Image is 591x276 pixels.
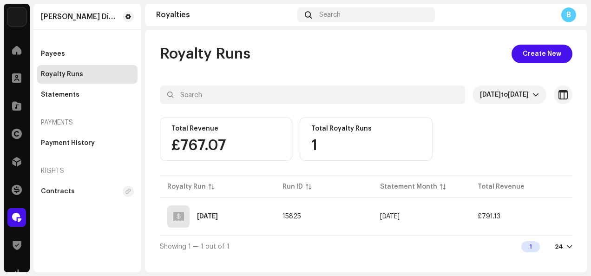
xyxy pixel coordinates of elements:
[319,11,341,19] span: Search
[480,85,532,104] span: Last 30 days
[171,125,281,132] div: Total Revenue
[555,243,563,250] div: 24
[167,182,206,191] div: Royalty Run
[160,45,250,63] span: Royalty Runs
[37,182,138,201] re-m-nav-item: Contracts
[311,125,420,132] div: Total Royalty Runs
[37,65,138,84] re-m-nav-item: Royalty Runs
[156,11,294,19] div: Royalties
[508,92,529,98] span: [DATE]
[480,92,501,98] span: [DATE]
[300,117,432,161] re-o-card-value: Total Royalty Runs
[561,7,576,22] div: B
[521,241,540,252] div: 1
[160,85,465,104] input: Search
[37,45,138,63] re-m-nav-item: Payees
[160,117,292,161] re-o-card-value: Total Revenue
[37,160,138,182] re-a-nav-header: Rights
[37,134,138,152] re-m-nav-item: Payment History
[523,45,561,63] span: Create New
[512,45,572,63] button: Create New
[37,85,138,104] re-m-nav-item: Statements
[7,7,26,26] img: 786a15c8-434e-4ceb-bd88-990a331f4c12
[197,213,218,220] div: 2025 JULY
[501,92,508,98] span: to
[380,182,437,191] div: Statement Month
[41,139,95,147] div: Payment History
[41,50,65,58] div: Payees
[478,213,500,220] span: £791.13
[41,71,83,78] div: Royalty Runs
[37,112,138,134] re-a-nav-header: Payments
[282,213,301,220] span: 15825
[532,85,539,104] div: dropdown trigger
[41,188,75,195] div: Contracts
[41,91,79,99] div: Statements
[160,243,230,250] span: Showing 1 — 1 out of 1
[41,13,119,20] div: Rhythm X Distro
[380,213,400,220] span: Sep 2025
[282,182,303,191] div: Run ID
